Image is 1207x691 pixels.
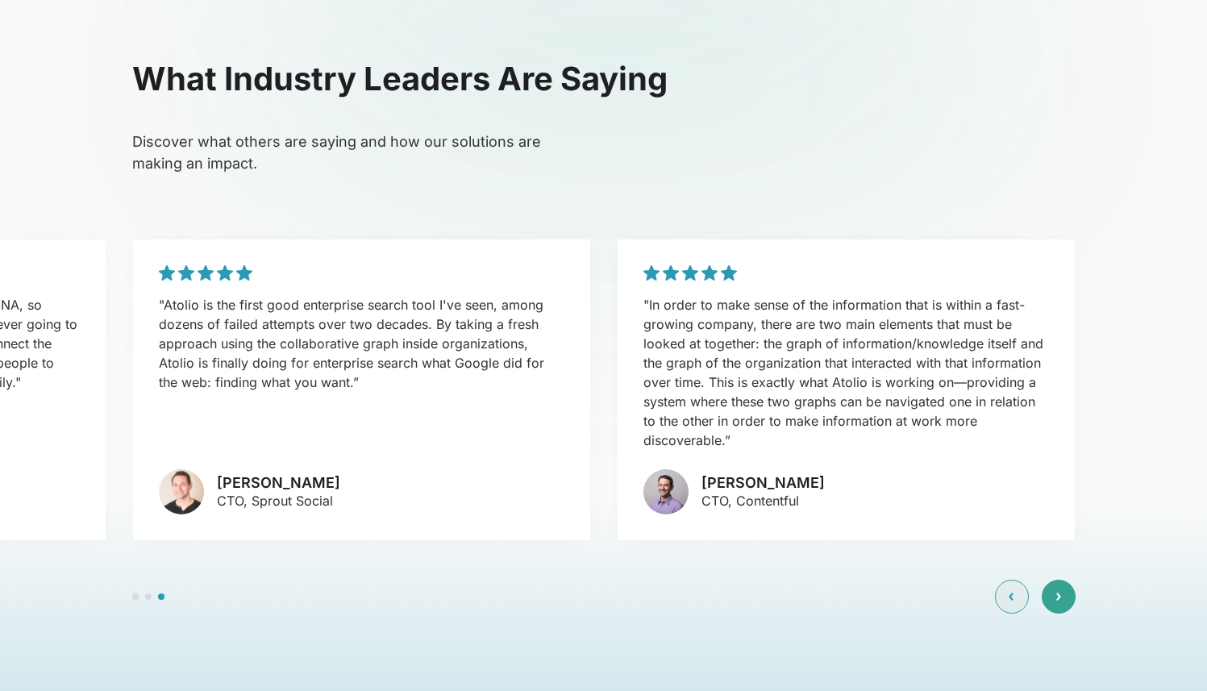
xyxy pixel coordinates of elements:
p: "Atolio is the first good enterprise search tool I've seen, among dozens of failed attempts over ... [159,295,564,392]
h2: What Industry Leaders Are Saying [132,60,1076,98]
iframe: Chat Widget [1126,614,1207,691]
h3: [PERSON_NAME] [701,474,825,492]
p: "In order to make sense of the information that is within a fast-growing company, there are two m... [643,295,1049,450]
p: Discover what others are saying and how our solutions are making an impact. [132,131,564,174]
img: avatar [159,469,204,514]
h3: [PERSON_NAME] [217,474,340,492]
img: avatar [643,469,689,514]
p: CTO, Contentful [701,491,825,510]
p: CTO, Sprout Social [217,491,340,510]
